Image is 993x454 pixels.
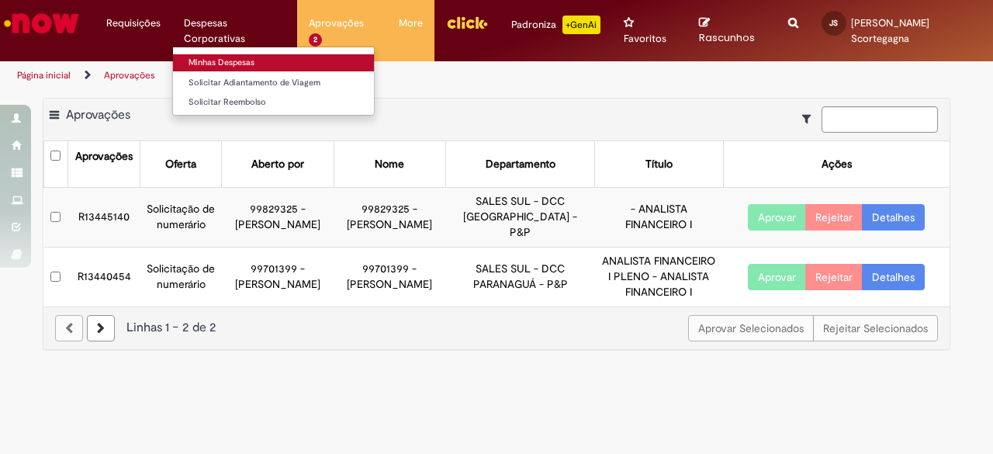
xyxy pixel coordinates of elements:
td: SALES SUL - DCC [GEOGRAPHIC_DATA] - P&P [446,188,595,248]
th: Aprovações [67,141,140,187]
span: [PERSON_NAME] Scortegagna [851,16,929,45]
button: Rejeitar [805,204,863,230]
a: Página inicial [17,69,71,81]
a: Detalhes [862,204,925,230]
span: Rascunhos [699,30,755,45]
td: Solicitação de numerário [140,188,222,248]
td: 99701399 - [PERSON_NAME] [222,248,334,307]
button: Rejeitar [805,264,863,290]
button: Aprovar [748,204,806,230]
div: Aberto por [251,157,304,172]
div: Nome [375,157,404,172]
a: Solicitar Reembolso [173,94,374,111]
span: Aprovações [66,107,130,123]
span: 2 [309,33,322,47]
div: Oferta [165,157,196,172]
span: Aprovações [309,16,364,31]
td: ANALISTA FINANCEIRO I PLENO - ANALISTA FINANCEIRO I [594,248,723,307]
a: Minhas Despesas [173,54,374,71]
td: 99701399 - [PERSON_NAME] [334,248,445,307]
a: Solicitar Adiantamento de Viagem [173,75,374,92]
div: Título [645,157,673,172]
p: +GenAi [562,16,600,34]
a: Detalhes [862,264,925,290]
td: Solicitação de numerário [140,248,222,307]
a: Aprovações [104,69,155,81]
button: Aprovar [748,264,806,290]
td: R13440454 [67,248,140,307]
td: 99829325 - [PERSON_NAME] [222,188,334,248]
ul: Trilhas de página [12,61,650,90]
td: 99829325 - [PERSON_NAME] [334,188,445,248]
div: Linhas 1 − 2 de 2 [55,319,938,337]
div: Departamento [486,157,555,172]
td: SALES SUL - DCC PARANAGUÁ - P&P [446,248,595,307]
span: Despesas Corporativas [184,16,285,47]
ul: Despesas Corporativas [172,47,375,116]
td: R13445140 [67,188,140,248]
a: Rascunhos [699,16,765,45]
span: More [399,16,423,31]
img: click_logo_yellow_360x200.png [446,11,488,34]
span: JS [829,18,838,28]
div: Padroniza [511,16,600,34]
td: - ANALISTA FINANCEIRO I [594,188,723,248]
img: ServiceNow [2,8,81,39]
span: Requisições [106,16,161,31]
div: Aprovações [75,149,133,165]
div: Ações [822,157,852,172]
span: Favoritos [624,31,666,47]
i: Mostrar filtros para: Suas Solicitações [802,113,818,124]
